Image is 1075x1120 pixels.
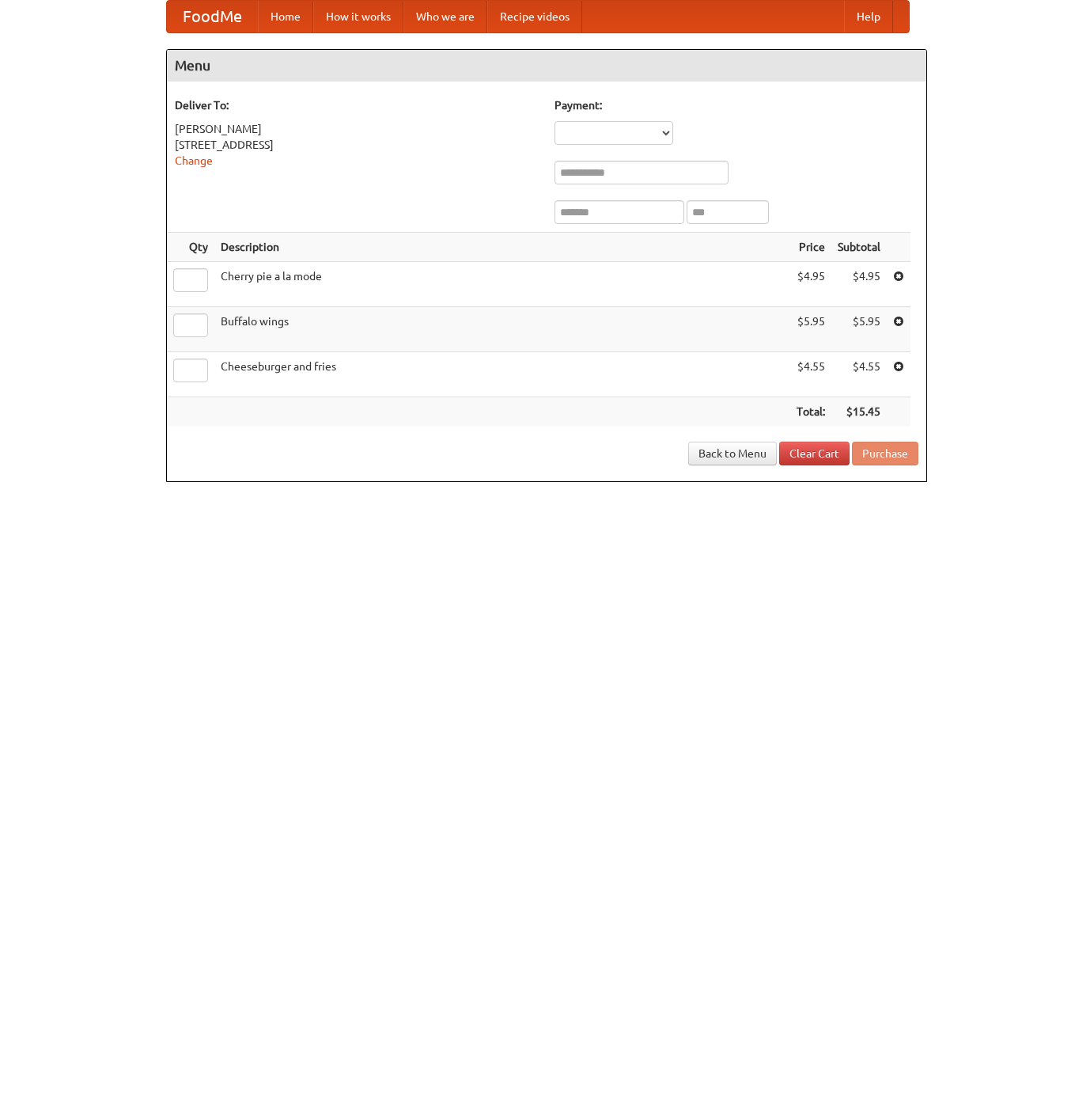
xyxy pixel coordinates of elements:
td: $4.95 [831,262,887,307]
a: Back to Menu [688,442,777,465]
th: Description [214,233,790,262]
td: $4.55 [790,352,831,397]
th: Subtotal [831,233,887,262]
th: Total: [790,397,831,427]
td: Buffalo wings [214,307,790,352]
div: [PERSON_NAME] [175,121,539,137]
a: Help [844,1,893,32]
button: Purchase [852,442,918,465]
td: $5.95 [831,307,887,352]
a: Home [258,1,313,32]
a: FoodMe [167,1,258,32]
td: $4.55 [831,352,887,397]
div: [STREET_ADDRESS] [175,137,539,153]
th: Price [790,233,831,262]
a: Change [175,154,213,167]
td: $5.95 [790,307,831,352]
h4: Menu [167,50,926,82]
td: Cherry pie a la mode [214,262,790,307]
a: Recipe videos [487,1,582,32]
a: Clear Cart [779,442,850,465]
th: $15.45 [831,397,887,427]
td: Cheeseburger and fries [214,352,790,397]
a: Who we are [403,1,487,32]
h5: Payment: [555,97,918,113]
a: How it works [313,1,403,32]
th: Qty [167,233,214,262]
td: $4.95 [790,262,831,307]
h5: Deliver To: [175,97,539,113]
